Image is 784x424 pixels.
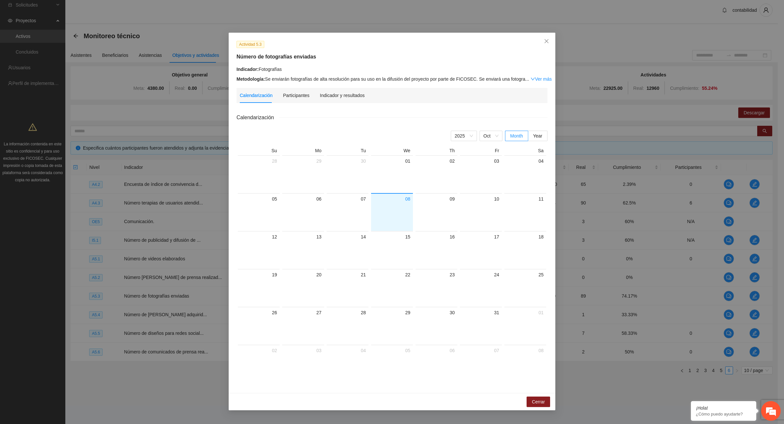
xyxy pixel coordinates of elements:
div: 14 [329,233,366,241]
span: Actividad 5.3 [237,41,264,48]
td: 2025-10-05 [237,193,281,231]
td: 2025-11-03 [281,345,325,383]
span: Oct [483,131,498,141]
td: 2025-10-11 [503,193,547,231]
td: 2025-09-29 [281,155,325,193]
span: Year [533,133,542,139]
div: 31 [463,309,499,317]
td: 2025-10-07 [325,193,370,231]
th: Tu [325,148,370,155]
div: 03 [285,347,321,354]
span: close [544,39,549,44]
div: Chatee con nosotros ahora [34,33,110,42]
div: 04 [507,157,544,165]
th: Su [237,148,281,155]
div: 30 [418,309,455,317]
p: ¿Cómo puedo ayudarte? [696,412,751,416]
div: 09 [418,195,455,203]
td: 2025-10-06 [281,193,325,231]
div: 02 [240,347,277,354]
td: 2025-10-10 [459,193,503,231]
th: Fr [459,148,503,155]
span: Month [510,133,523,139]
div: Se enviarán fotografías de alta resolución para su uso en la difusión del proyecto por parte de F... [237,75,547,83]
div: 28 [240,157,277,165]
div: 05 [240,195,277,203]
td: 2025-10-03 [459,155,503,193]
td: 2025-10-18 [503,231,547,269]
div: Minimizar ventana de chat en vivo [107,3,123,19]
div: 26 [240,309,277,317]
td: 2025-10-28 [325,307,370,345]
td: 2025-10-23 [414,269,459,307]
div: 16 [418,233,455,241]
td: 2025-11-06 [414,345,459,383]
div: 11 [507,195,544,203]
td: 2025-10-04 [503,155,547,193]
td: 2025-10-31 [459,307,503,345]
td: 2025-10-14 [325,231,370,269]
div: 21 [329,271,366,279]
div: 06 [285,195,321,203]
td: 2025-10-17 [459,231,503,269]
div: 01 [374,157,410,165]
span: 2025 [455,131,473,141]
div: Participantes [283,92,309,99]
div: 17 [463,233,499,241]
div: 04 [329,347,366,354]
td: 2025-10-13 [281,231,325,269]
td: 2025-10-09 [414,193,459,231]
span: ... [525,76,529,82]
div: 03 [463,157,499,165]
button: Close [538,33,555,50]
div: 07 [329,195,366,203]
th: Th [414,148,459,155]
td: 2025-10-29 [370,307,414,345]
span: Calendarización [237,113,279,122]
td: 2025-10-26 [237,307,281,345]
td: 2025-09-28 [237,155,281,193]
a: Expand [531,76,552,82]
th: We [370,148,414,155]
td: 2025-10-19 [237,269,281,307]
td: 2025-11-01 [503,307,547,345]
td: 2025-10-15 [370,231,414,269]
div: 23 [418,271,455,279]
td: 2025-10-27 [281,307,325,345]
div: Calendarización [240,92,272,99]
strong: Indicador: [237,67,259,72]
div: 01 [507,309,544,317]
div: Indicador y resultados [320,92,365,99]
div: 28 [329,309,366,317]
div: 06 [418,347,455,354]
td: 2025-10-12 [237,231,281,269]
span: Estamos en línea. [38,87,90,153]
button: Cerrar [527,397,550,407]
td: 2025-11-07 [459,345,503,383]
div: 29 [285,157,321,165]
td: 2025-10-01 [370,155,414,193]
td: 2025-11-02 [237,345,281,383]
div: 02 [418,157,455,165]
span: Cerrar [532,398,545,405]
div: 10 [463,195,499,203]
td: 2025-10-08 [370,193,414,231]
td: 2025-11-04 [325,345,370,383]
div: 19 [240,271,277,279]
div: 13 [285,233,321,241]
td: 2025-11-05 [370,345,414,383]
td: 2025-10-20 [281,269,325,307]
td: 2025-10-02 [414,155,459,193]
div: ¡Hola! [696,405,751,411]
td: 2025-10-30 [414,307,459,345]
div: 22 [374,271,410,279]
div: 07 [463,347,499,354]
div: 27 [285,309,321,317]
div: 15 [374,233,410,241]
div: Fotografías [237,66,547,73]
div: 30 [329,157,366,165]
div: 29 [374,309,410,317]
strong: Metodología: [237,76,265,82]
td: 2025-10-16 [414,231,459,269]
td: 2025-11-08 [503,345,547,383]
